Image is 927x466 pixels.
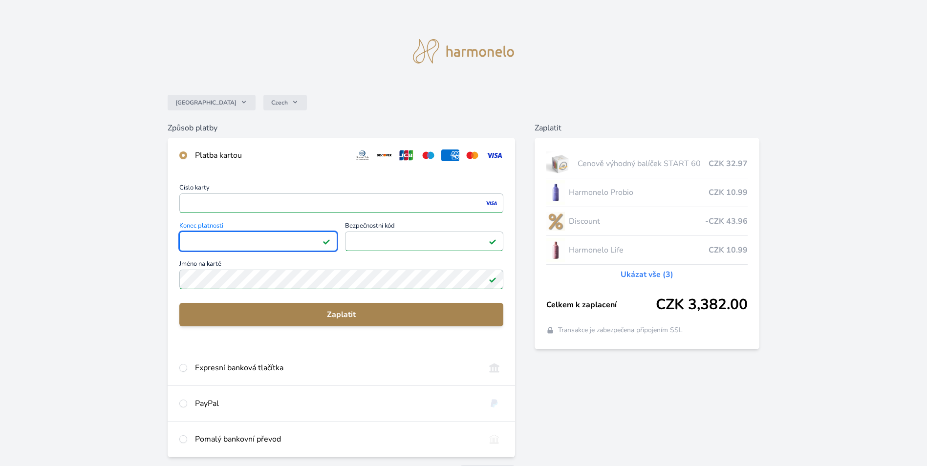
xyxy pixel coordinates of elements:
span: Jméno na kartě [179,261,503,270]
span: Czech [271,99,288,106]
span: Cenově výhodný balíček START 60 [578,158,709,169]
span: CZK 10.99 [709,187,748,198]
a: Ukázat vše (3) [621,269,673,280]
span: Harmonelo Probio [569,187,709,198]
img: discount-lo.png [546,209,565,233]
button: Czech [263,95,307,110]
input: Jméno na kartěPlatné pole [179,270,503,289]
iframe: Iframe pro datum vypršení platnosti [184,234,333,248]
span: CZK 32.97 [709,158,748,169]
img: onlineBanking_CZ.svg [485,362,503,374]
img: jcb.svg [397,149,415,161]
div: Expresní banková tlačítka [195,362,477,374]
img: Platné pole [323,237,330,245]
img: discover.svg [375,149,393,161]
span: Konec platnosti [179,223,337,232]
img: paypal.svg [485,398,503,409]
img: maestro.svg [419,149,437,161]
span: Zaplatit [187,309,496,320]
img: mc.svg [463,149,481,161]
img: bankTransfer_IBAN.svg [485,433,503,445]
span: Číslo karty [179,185,503,193]
span: Harmonelo Life [569,244,709,256]
span: Discount [569,215,706,227]
span: CZK 10.99 [709,244,748,256]
h6: Způsob platby [168,122,515,134]
img: diners.svg [353,149,371,161]
div: Platba kartou [195,149,345,161]
button: Zaplatit [179,303,503,326]
span: CZK 3,382.00 [656,296,748,314]
span: [GEOGRAPHIC_DATA] [175,99,237,106]
span: Transakce je zabezpečena připojením SSL [558,325,683,335]
img: amex.svg [441,149,459,161]
img: start.jpg [546,151,574,176]
span: Celkem k zaplacení [546,299,656,311]
img: Platné pole [489,275,496,283]
button: [GEOGRAPHIC_DATA] [168,95,256,110]
iframe: Iframe pro číslo karty [184,196,499,210]
img: CLEAN_LIFE_se_stinem_x-lo.jpg [546,238,565,262]
img: visa [485,199,498,208]
div: PayPal [195,398,477,409]
img: visa.svg [485,149,503,161]
img: logo.svg [413,39,515,64]
span: Bezpečnostní kód [345,223,503,232]
img: CLEAN_PROBIO_se_stinem_x-lo.jpg [546,180,565,205]
img: Platné pole [489,237,496,245]
div: Pomalý bankovní převod [195,433,477,445]
iframe: Iframe pro bezpečnostní kód [349,234,498,248]
span: -CZK 43.96 [705,215,748,227]
h6: Zaplatit [535,122,760,134]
